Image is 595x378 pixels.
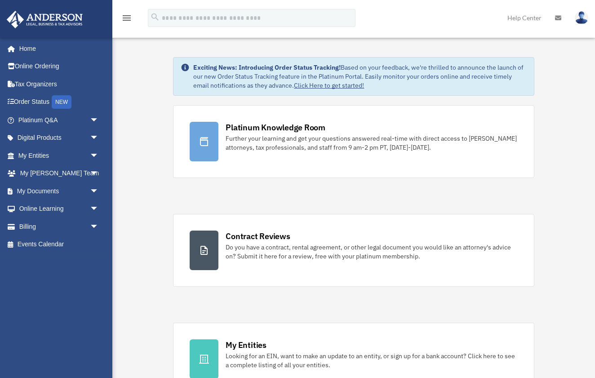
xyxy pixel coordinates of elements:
[6,129,112,147] a: Digital Productsarrow_drop_down
[6,111,112,129] a: Platinum Q&Aarrow_drop_down
[6,165,112,182] a: My [PERSON_NAME] Teamarrow_drop_down
[226,122,325,133] div: Platinum Knowledge Room
[90,147,108,165] span: arrow_drop_down
[90,182,108,200] span: arrow_drop_down
[6,200,112,218] a: Online Learningarrow_drop_down
[6,182,112,200] a: My Documentsarrow_drop_down
[226,134,517,152] div: Further your learning and get your questions answered real-time with direct access to [PERSON_NAM...
[90,111,108,129] span: arrow_drop_down
[226,243,517,261] div: Do you have a contract, rental agreement, or other legal document you would like an attorney's ad...
[90,165,108,183] span: arrow_drop_down
[150,12,160,22] i: search
[52,95,71,109] div: NEW
[6,75,112,93] a: Tax Organizers
[575,11,588,24] img: User Pic
[193,63,526,90] div: Based on your feedback, we're thrilled to announce the launch of our new Order Status Tracking fe...
[121,16,132,23] a: menu
[90,218,108,236] span: arrow_drop_down
[294,81,364,89] a: Click Here to get started!
[90,129,108,147] span: arrow_drop_down
[6,58,112,76] a: Online Ordering
[6,40,108,58] a: Home
[90,200,108,218] span: arrow_drop_down
[193,63,341,71] strong: Exciting News: Introducing Order Status Tracking!
[226,231,290,242] div: Contract Reviews
[226,351,517,369] div: Looking for an EIN, want to make an update to an entity, or sign up for a bank account? Click her...
[226,339,266,351] div: My Entities
[6,93,112,111] a: Order StatusNEW
[6,218,112,236] a: Billingarrow_drop_down
[6,147,112,165] a: My Entitiesarrow_drop_down
[4,11,85,28] img: Anderson Advisors Platinum Portal
[6,236,112,253] a: Events Calendar
[173,214,534,287] a: Contract Reviews Do you have a contract, rental agreement, or other legal document you would like...
[173,105,534,178] a: Platinum Knowledge Room Further your learning and get your questions answered real-time with dire...
[121,13,132,23] i: menu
